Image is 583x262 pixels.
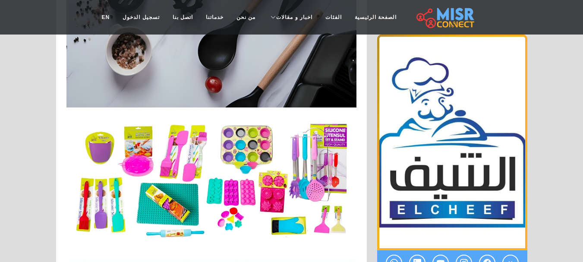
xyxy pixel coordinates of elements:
[166,9,199,25] a: اتصل بنا
[377,35,527,250] img: مصنع الشيف للأدوات المنزلية
[348,9,403,25] a: الصفحة الرئيسية
[276,13,312,21] span: اخبار و مقالات
[230,9,262,25] a: من نحن
[95,9,117,25] a: EN
[262,9,319,25] a: اخبار و مقالات
[319,9,348,25] a: الفئات
[116,9,166,25] a: تسجيل الدخول
[199,9,230,25] a: خدماتنا
[416,6,474,28] img: main.misr_connect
